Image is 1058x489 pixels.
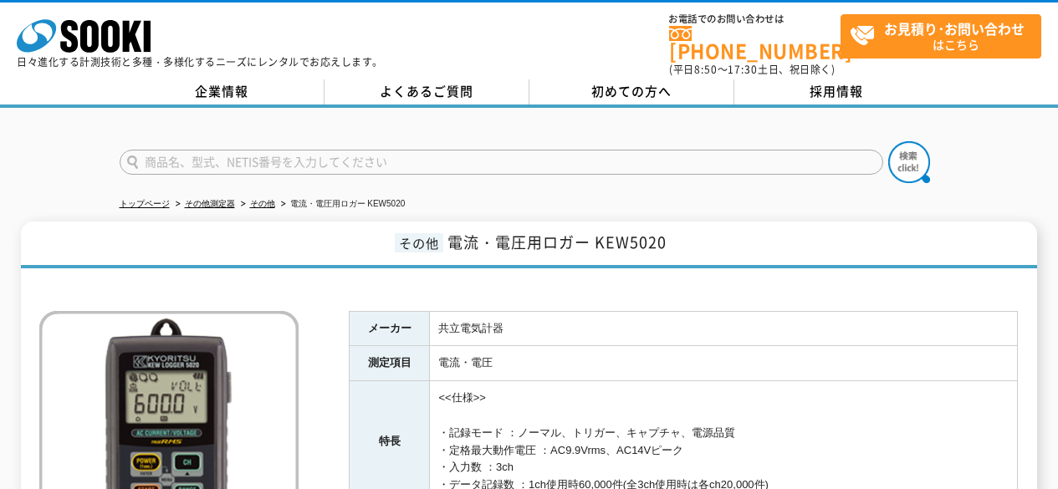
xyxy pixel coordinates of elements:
[884,18,1025,38] strong: お見積り･お問い合わせ
[694,62,718,77] span: 8:50
[888,141,930,183] img: btn_search.png
[430,311,1018,346] td: 共立電気計器
[669,14,841,24] span: お電話でのお問い合わせは
[185,199,235,208] a: その他測定器
[350,311,430,346] th: メーカー
[591,82,672,100] span: 初めての方へ
[395,233,443,252] span: その他
[325,79,529,104] a: よくあるご質問
[529,79,734,104] a: 初めての方へ
[120,199,170,208] a: トップページ
[669,62,835,77] span: (平日 ～ 土日、祝日除く)
[669,26,841,60] a: [PHONE_NUMBER]
[350,346,430,381] th: 測定項目
[728,62,758,77] span: 17:30
[447,231,667,253] span: 電流・電圧用ロガー KEW5020
[841,14,1041,59] a: お見積り･お問い合わせはこちら
[120,79,325,104] a: 企業情報
[850,15,1040,57] span: はこちら
[734,79,939,104] a: 採用情報
[17,57,383,67] p: 日々進化する計測技術と多種・多様化するニーズにレンタルでお応えします。
[250,199,275,208] a: その他
[278,196,406,213] li: 電流・電圧用ロガー KEW5020
[120,150,883,175] input: 商品名、型式、NETIS番号を入力してください
[430,346,1018,381] td: 電流・電圧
